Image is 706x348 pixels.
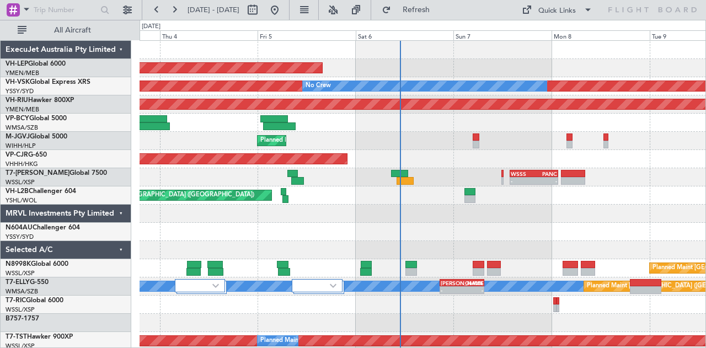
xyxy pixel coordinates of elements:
[6,152,47,158] a: VP-CJRG-650
[534,170,557,177] div: PANC
[393,6,440,14] span: Refresh
[6,124,38,132] a: WMSA/SZB
[142,22,161,31] div: [DATE]
[6,297,26,304] span: T7-RIC
[6,279,49,286] a: T7-ELLYG-550
[212,283,219,288] img: arrow-gray.svg
[306,78,331,94] div: No Crew
[6,297,63,304] a: T7-RICGlobal 6000
[258,30,356,40] div: Fri 5
[6,79,90,85] a: VH-VSKGlobal Express XRS
[6,79,30,85] span: VH-VSK
[6,115,29,122] span: VP-BCY
[6,261,31,267] span: N8998K
[6,61,28,67] span: VH-LEP
[516,1,598,19] button: Quick Links
[6,170,69,176] span: T7-[PERSON_NAME]
[6,160,38,168] a: VHHH/HKG
[6,188,29,195] span: VH-L2B
[6,97,74,104] a: VH-RIUHawker 800XP
[511,170,534,177] div: WSSS
[6,196,37,205] a: YSHL/WOL
[12,22,120,39] button: All Aircraft
[73,187,254,204] div: Unplanned Maint [GEOGRAPHIC_DATA] ([GEOGRAPHIC_DATA])
[6,261,68,267] a: N8998KGlobal 6000
[6,224,80,231] a: N604AUChallenger 604
[6,97,28,104] span: VH-RIU
[6,334,27,340] span: T7-TST
[6,188,76,195] a: VH-L2BChallenger 604
[6,170,107,176] a: T7-[PERSON_NAME]Global 7500
[6,61,66,67] a: VH-LEPGlobal 6000
[330,283,336,288] img: arrow-gray.svg
[6,334,73,340] a: T7-TSTHawker 900XP
[377,1,443,19] button: Refresh
[534,178,557,184] div: -
[6,315,28,322] span: B757-1
[6,105,39,114] a: YMEN/MEB
[6,115,67,122] a: VP-BCYGlobal 5000
[6,287,38,296] a: WMSA/SZB
[6,69,39,77] a: YMEN/MEB
[6,152,28,158] span: VP-CJR
[6,87,34,95] a: YSSY/SYD
[453,30,552,40] div: Sun 7
[34,2,97,18] input: Trip Number
[441,287,462,293] div: -
[29,26,116,34] span: All Aircraft
[6,279,30,286] span: T7-ELLY
[6,133,30,140] span: M-JGVJ
[462,280,483,286] div: GMMX
[6,142,36,150] a: WIHH/HLP
[260,132,390,149] div: Planned Maint [GEOGRAPHIC_DATA] (Seletar)
[6,233,34,241] a: YSSY/SYD
[188,5,239,15] span: [DATE] - [DATE]
[6,224,33,231] span: N604AU
[6,178,35,186] a: WSSL/XSP
[6,269,35,277] a: WSSL/XSP
[6,315,39,322] a: B757-1757
[552,30,650,40] div: Mon 8
[6,306,35,314] a: WSSL/XSP
[538,6,576,17] div: Quick Links
[441,280,462,286] div: [PERSON_NAME]
[160,30,258,40] div: Thu 4
[356,30,454,40] div: Sat 6
[6,133,67,140] a: M-JGVJGlobal 5000
[511,178,534,184] div: -
[462,287,483,293] div: -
